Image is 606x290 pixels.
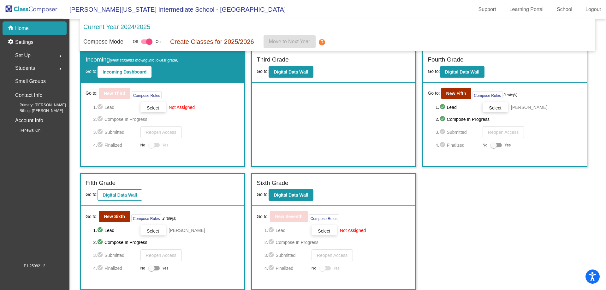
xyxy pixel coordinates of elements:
[147,105,159,110] span: Select
[440,66,484,78] button: Digital Data Wall
[439,141,447,149] mat-icon: check_circle
[93,104,137,111] span: 1. Lead
[140,142,145,148] span: No
[489,105,502,110] span: Select
[503,92,517,98] i: 3 rule(s)
[97,104,104,111] mat-icon: check_circle
[270,211,307,222] button: New Seventh
[93,128,137,136] span: 3. Submitted
[93,264,137,272] span: 4. Finalized
[98,189,142,201] button: Digital Data Wall
[436,115,582,123] span: 2. Compose In Progress
[436,141,479,149] span: 4. Finalized
[97,239,104,246] mat-icon: check_circle
[15,91,42,100] p: Contact Info
[488,130,519,135] span: Reopen Access
[131,214,161,222] button: Compose Rules
[140,265,145,271] span: No
[268,264,276,272] mat-icon: check_circle
[445,69,479,74] b: Digital Data Wall
[63,4,286,15] span: [PERSON_NAME][US_STATE] Intermediate School - [GEOGRAPHIC_DATA]
[264,35,316,48] button: Move to Next Year
[132,91,162,99] button: Compose Rules
[104,91,125,96] b: New Third
[274,69,308,74] b: Digital Data Wall
[15,64,35,73] span: Students
[169,104,195,110] span: Not Assigned
[83,22,150,32] p: Current Year 2024/2025
[140,225,166,235] button: Select
[162,264,169,272] span: Yes
[511,104,547,110] span: [PERSON_NAME]
[8,38,15,46] mat-icon: settings
[170,37,254,46] p: Create Classes for 2025/2026
[93,239,240,246] span: 2. Compose In Progress
[86,192,98,197] span: Go to:
[439,104,447,111] mat-icon: check_circle
[97,227,104,234] mat-icon: check_circle
[140,249,182,261] button: Reopen Access
[552,4,577,15] a: School
[97,141,104,149] mat-icon: check_circle
[56,65,64,73] mat-icon: arrow_right
[268,239,276,246] mat-icon: check_circle
[312,225,337,235] button: Select
[162,141,169,149] span: Yes
[140,102,166,112] button: Select
[83,38,123,46] p: Compose Mode
[436,104,479,111] span: 1. Lead
[268,227,276,234] mat-icon: check_circle
[472,91,502,99] button: Compose Rules
[163,216,176,221] i: 2 rule(s)
[264,227,308,234] span: 1. Lead
[428,90,440,97] span: Go to:
[56,52,64,60] mat-icon: arrow_right
[97,128,104,136] mat-icon: check_circle
[97,252,104,259] mat-icon: check_circle
[103,192,137,198] b: Digital Data Wall
[8,25,15,32] mat-icon: home
[98,66,151,78] button: Incoming Dashboard
[318,228,330,234] span: Select
[269,189,313,201] button: Digital Data Wall
[93,141,137,149] span: 4. Finalized
[483,102,508,112] button: Select
[147,228,159,234] span: Select
[257,192,269,197] span: Go to:
[93,227,137,234] span: 1. Lead
[264,264,308,272] span: 4. Finalized
[86,213,98,220] span: Go to:
[439,128,447,136] mat-icon: check_circle
[580,4,606,15] a: Logout
[257,55,288,64] label: Third Grade
[15,116,43,125] p: Account Info
[428,69,440,74] span: Go to:
[9,127,41,133] span: Renewal On:
[446,91,466,96] b: New Fifth
[428,55,463,64] label: Fourth Grade
[436,128,479,136] span: 3. Submitted
[257,179,288,188] label: Sixth Grade
[439,115,447,123] mat-icon: check_circle
[15,38,33,46] p: Settings
[156,39,161,44] span: On
[15,25,29,32] p: Home
[93,115,240,123] span: 2. Compose In Progress
[264,252,308,259] span: 3. Submitted
[15,77,46,86] p: Small Groups
[86,69,98,74] span: Go to:
[133,39,138,44] span: Off
[483,126,524,138] button: Reopen Access
[257,69,269,74] span: Go to:
[274,192,308,198] b: Digital Data Wall
[104,214,125,219] b: New Sixth
[275,214,302,219] b: New Seventh
[86,179,116,188] label: Fifth Grade
[317,253,348,258] span: Reopen Access
[504,141,511,149] span: Yes
[473,4,501,15] a: Support
[15,51,31,60] span: Set Up
[269,66,313,78] button: Digital Data Wall
[340,227,366,234] span: Not Assigned
[9,108,63,114] span: Billing: [PERSON_NAME]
